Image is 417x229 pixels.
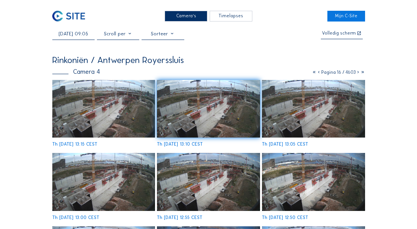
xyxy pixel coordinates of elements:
[52,56,184,65] div: Rinkoniën / Antwerpen Royerssluis
[52,31,95,37] input: Zoek op datum 󰅀
[321,70,356,75] span: Pagina 16 / 4603
[52,11,85,22] img: C-SITE Logo
[157,216,202,220] div: Th [DATE] 12:55 CEST
[262,80,365,138] img: image_53703489
[157,142,203,147] div: Th [DATE] 13:10 CEST
[52,142,97,147] div: Th [DATE] 13:15 CEST
[262,216,308,220] div: Th [DATE] 12:50 CEST
[52,11,90,22] a: C-SITE Logo
[262,142,308,147] div: Th [DATE] 13:05 CEST
[52,216,99,220] div: Th [DATE] 13:00 CEST
[262,153,365,211] img: image_53703068
[210,11,252,22] div: Timelapses
[157,153,260,211] img: image_53703241
[322,31,356,36] div: Volledig scherm
[52,69,100,75] div: Camera 4
[165,11,207,22] div: Camera's
[327,11,365,22] a: Mijn C-Site
[52,80,155,138] img: image_53703827
[157,80,260,138] img: image_53703658
[52,153,155,211] img: image_53703326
